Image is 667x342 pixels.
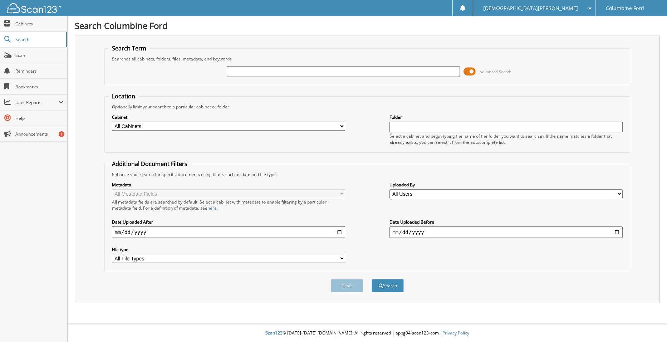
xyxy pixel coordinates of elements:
label: Cabinet [112,114,345,120]
span: Bookmarks [15,84,64,90]
legend: Search Term [108,44,150,52]
div: All metadata fields are searched by default. Select a cabinet with metadata to enable filtering b... [112,199,345,211]
label: Date Uploaded Before [389,219,623,225]
span: Scan [15,52,64,58]
span: Cabinets [15,21,64,27]
span: Search [15,36,63,43]
div: Searches all cabinets, folders, files, metadata, and keywords [108,56,626,62]
input: end [389,226,623,238]
div: Optionally limit your search to a particular cabinet or folder [108,104,626,110]
span: Columbine Ford [606,6,644,10]
div: Select a cabinet and begin typing the name of the folder you want to search in. If the name match... [389,133,623,145]
span: Help [15,115,64,121]
div: © [DATE]-[DATE] [DOMAIN_NAME]. All rights reserved | appg04-scan123-com | [68,324,667,342]
span: Advanced Search [480,69,511,74]
label: Uploaded By [389,182,623,188]
button: Search [372,279,404,292]
div: 1 [59,131,64,137]
img: scan123-logo-white.svg [7,3,61,13]
span: Reminders [15,68,64,74]
legend: Location [108,92,139,100]
label: Date Uploaded After [112,219,345,225]
a: here [207,205,217,211]
input: start [112,226,345,238]
label: Metadata [112,182,345,188]
span: [DEMOGRAPHIC_DATA][PERSON_NAME] [483,6,578,10]
h1: Search Columbine Ford [75,20,660,31]
div: Enhance your search for specific documents using filters such as date and file type. [108,171,626,177]
button: Clear [331,279,363,292]
span: Announcements [15,131,64,137]
label: Folder [389,114,623,120]
a: Privacy Policy [442,330,469,336]
label: File type [112,246,345,253]
span: Scan123 [265,330,283,336]
span: User Reports [15,99,59,106]
legend: Additional Document Filters [108,160,191,168]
